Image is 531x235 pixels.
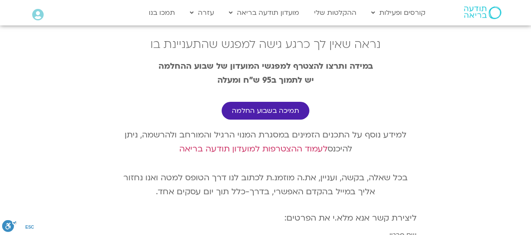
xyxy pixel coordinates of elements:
a: תמכו בנו [145,5,179,21]
strong: במידה ותרצו להצטרף למפגשי המועדון של שבוע ההחלמה יש לתמוך ב95 ש״ח ומעלה [158,61,373,86]
p: למידע נוסף על התכנים הזמינים במסגרת המנוי הרגיל והמורחב ולהרשמה, ניתן להיכנס [114,128,417,156]
span: תמיכה בשבוע החלמה [232,107,299,115]
a: תמיכה בשבוע החלמה [222,102,309,120]
a: לעמוד ההצטרפות למועדון תודעה בריאה [179,143,328,154]
h2: ליצירת קשר אנא מלא.י את הפרטים: [114,213,417,223]
a: עזרה [186,5,218,21]
a: קורסים ופעילות [367,5,430,21]
p: בכל שאלה, בקשה, ועניין, את.ה מוזמנ.ת לכתוב לנו דרך הטופס למטה ואנו נחזור אליך במייל בהקדם האפשרי,... [114,171,417,199]
a: ההקלטות שלי [310,5,361,21]
h2: נראה שאין לך כרגע גישה למפגש שהתעניינת בו [114,38,417,51]
img: תודעה בריאה [464,6,501,19]
a: מועדון תודעה בריאה [225,5,303,21]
